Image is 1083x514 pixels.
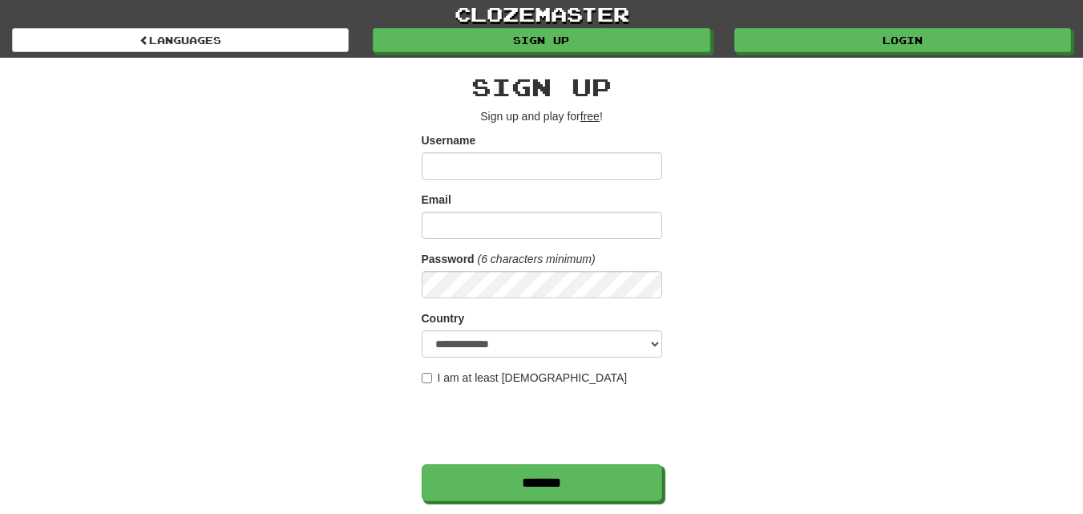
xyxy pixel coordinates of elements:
[422,192,451,208] label: Email
[373,28,709,52] a: Sign up
[734,28,1071,52] a: Login
[422,251,475,267] label: Password
[422,310,465,326] label: Country
[422,370,628,386] label: I am at least [DEMOGRAPHIC_DATA]
[422,74,662,100] h2: Sign up
[422,132,476,148] label: Username
[422,108,662,124] p: Sign up and play for !
[422,394,665,456] iframe: reCAPTCHA
[478,253,596,265] em: (6 characters minimum)
[12,28,349,52] a: Languages
[580,110,600,123] u: free
[422,373,432,383] input: I am at least [DEMOGRAPHIC_DATA]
